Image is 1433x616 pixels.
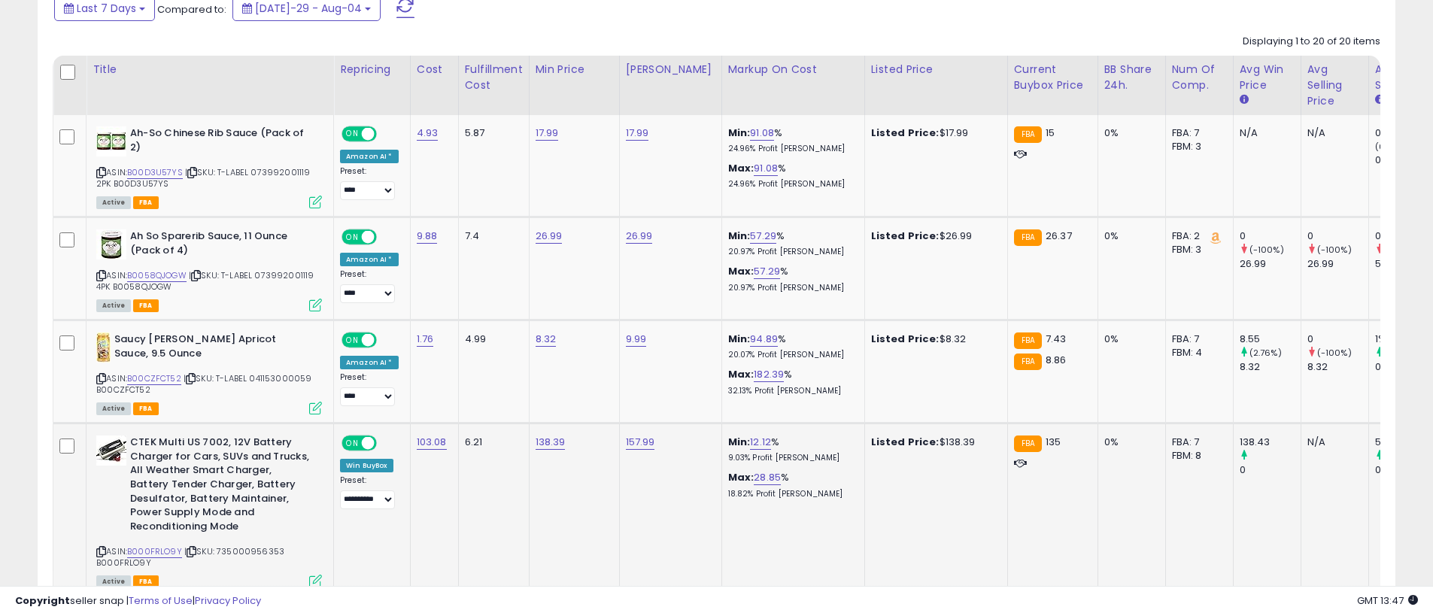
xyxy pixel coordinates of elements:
div: Preset: [340,269,399,303]
div: Win BuyBox [340,459,393,472]
div: 5.87 [465,126,518,140]
span: FBA [133,299,159,312]
div: Markup on Cost [728,62,858,77]
span: ON [343,437,362,450]
a: 91.08 [750,126,774,141]
div: Listed Price [871,62,1001,77]
div: Preset: [340,475,399,509]
a: Terms of Use [129,593,193,608]
span: 135 [1046,435,1061,449]
div: FBA: 7 [1172,332,1222,346]
p: 18.82% Profit [PERSON_NAME] [728,489,853,499]
a: 8.32 [536,332,557,347]
div: FBM: 3 [1172,140,1222,153]
span: Last 7 Days [77,1,136,16]
p: 20.07% Profit [PERSON_NAME] [728,350,853,360]
div: N/A [1240,126,1289,140]
div: 0% [1104,332,1154,346]
span: | SKU: T-LABEL 073992001119 2PK B00D3U57YS [96,166,311,189]
b: Min: [728,126,751,140]
a: B000FRLO9Y [127,545,182,558]
b: CTEK Multi US 7002, 12V Battery Charger for Cars, SUVs and Trucks, All Weather Smart Charger, Bat... [130,435,313,537]
a: 26.99 [536,229,563,244]
div: Repricing [340,62,404,77]
small: FBA [1014,126,1042,143]
a: 103.08 [417,435,447,450]
div: 138.43 [1240,435,1301,449]
div: 0% [1104,435,1154,449]
div: 26.99 [1307,257,1368,271]
small: (0%) [1375,141,1396,153]
div: ASIN: [96,229,322,310]
small: (-100%) [1317,244,1352,256]
div: Num of Comp. [1172,62,1227,93]
b: Max: [728,264,754,278]
p: 24.96% Profit [PERSON_NAME] [728,144,853,154]
span: | SKU: T-LABEL 073992001119 4PK B0058QJOGW [96,269,314,292]
div: FBM: 8 [1172,449,1222,463]
div: Preset: [340,372,399,406]
span: 15 [1046,126,1055,140]
div: % [728,368,853,396]
div: 0 [1240,463,1301,477]
div: % [728,265,853,293]
span: 2025-08-14 13:47 GMT [1357,593,1418,608]
div: FBA: 7 [1172,126,1222,140]
small: (-100%) [1249,244,1284,256]
div: $138.39 [871,435,996,449]
a: 1.76 [417,332,434,347]
b: Ah So Sparerib Sauce, 11 Ounce (Pack of 4) [130,229,313,261]
a: 57.29 [754,264,780,279]
div: ASIN: [96,332,322,413]
div: FBM: 3 [1172,243,1222,256]
div: 8.32 [1307,360,1368,374]
b: Min: [728,332,751,346]
b: Max: [728,470,754,484]
span: 26.37 [1046,229,1072,243]
span: ON [343,334,362,347]
img: 51yuyx937EL._SL40_.jpg [96,229,126,259]
div: Current Buybox Price [1014,62,1091,93]
div: Title [93,62,327,77]
b: Max: [728,161,754,175]
b: Min: [728,229,751,243]
div: 6.21 [465,435,518,449]
a: 26.99 [626,229,653,244]
span: All listings currently available for purchase on Amazon [96,299,131,312]
div: % [728,332,853,360]
span: All listings currently available for purchase on Amazon [96,402,131,415]
span: Compared to: [157,2,226,17]
p: 24.96% Profit [PERSON_NAME] [728,179,853,190]
small: FBA [1014,435,1042,452]
div: $8.32 [871,332,996,346]
div: Min Price [536,62,613,77]
span: FBA [133,196,159,209]
div: 0% [1104,229,1154,243]
a: 138.39 [536,435,566,450]
div: 7.4 [465,229,518,243]
div: 0 [1307,332,1368,346]
span: OFF [375,437,399,450]
div: 26.99 [1240,257,1301,271]
div: BB Share 24h. [1104,62,1159,93]
span: OFF [375,231,399,244]
p: 20.97% Profit [PERSON_NAME] [728,283,853,293]
div: FBM: 4 [1172,346,1222,360]
b: Min: [728,435,751,449]
div: % [728,471,853,499]
a: 157.99 [626,435,655,450]
div: Amazon AI * [340,253,399,266]
a: 9.99 [626,332,647,347]
a: B00CZFCT52 [127,372,181,385]
div: [PERSON_NAME] [626,62,715,77]
b: Max: [728,367,754,381]
div: % [728,229,853,257]
a: 9.88 [417,229,438,244]
strong: Copyright [15,593,70,608]
span: OFF [375,128,399,141]
span: 8.86 [1046,353,1067,367]
div: % [728,162,853,190]
a: 182.39 [754,367,784,382]
div: FBA: 7 [1172,435,1222,449]
div: seller snap | | [15,594,261,608]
